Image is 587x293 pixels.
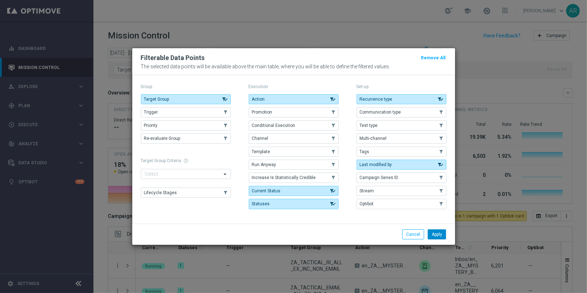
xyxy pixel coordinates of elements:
p: Set-up [357,84,446,90]
span: Increase Is Statistically Credible [252,175,316,180]
span: Lifecycle Stages [144,190,177,195]
span: Tags [360,149,370,154]
button: Trigger [141,107,231,117]
button: Multi-channel [357,133,446,143]
span: Multi-channel [360,136,387,141]
p: The selected data points will be available above the main table, where you will be able to define... [141,64,446,69]
span: Re-evaluate Group [144,136,180,141]
span: Recurrence type [360,97,393,102]
span: help_outline [184,158,189,163]
button: Lifecycle Stages [141,188,231,198]
button: Conditional Execution [249,120,339,131]
button: Apply [428,229,446,239]
button: Stream [357,186,446,196]
span: Channel [252,136,269,141]
p: Group [141,84,231,90]
button: Last modified by [357,160,446,170]
h1: Target Group Criteria [141,158,231,163]
span: Template [252,149,270,154]
button: Tags [357,147,446,157]
span: Conditional Execution [252,123,295,128]
span: Promotion [252,110,272,115]
span: Run Anyway [252,162,276,167]
button: Test type [357,120,446,131]
span: Campaign Series ID [360,175,399,180]
span: Optibot [360,201,374,206]
button: Run Anyway [249,160,339,170]
span: Stream [360,188,374,193]
button: Promotion [249,107,339,117]
span: Trigger [144,110,158,115]
button: Template [249,147,339,157]
button: Action [249,94,339,104]
span: Target Group [144,97,169,102]
p: Execution [249,84,339,90]
span: Statuses [252,201,270,206]
span: Priority [144,123,158,128]
button: Remove All [421,54,446,62]
button: Campaign Series ID [357,173,446,183]
button: Increase Is Statistically Credible [249,173,339,183]
span: Communication type [360,110,401,115]
button: Target Group [141,94,231,104]
span: Last modified by [360,162,392,167]
h2: Filterable Data Points [141,54,205,62]
button: Priority [141,120,231,131]
button: Optibot [357,199,446,209]
span: Test type [360,123,378,128]
button: Communication type [357,107,446,117]
button: Statuses [249,199,339,209]
span: Current Status [252,188,281,193]
button: Recurrence type [357,94,446,104]
span: Action [252,97,265,102]
button: Re-evaluate Group [141,133,231,143]
button: Cancel [402,229,424,239]
button: Channel [249,133,339,143]
button: Current Status [249,186,339,196]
